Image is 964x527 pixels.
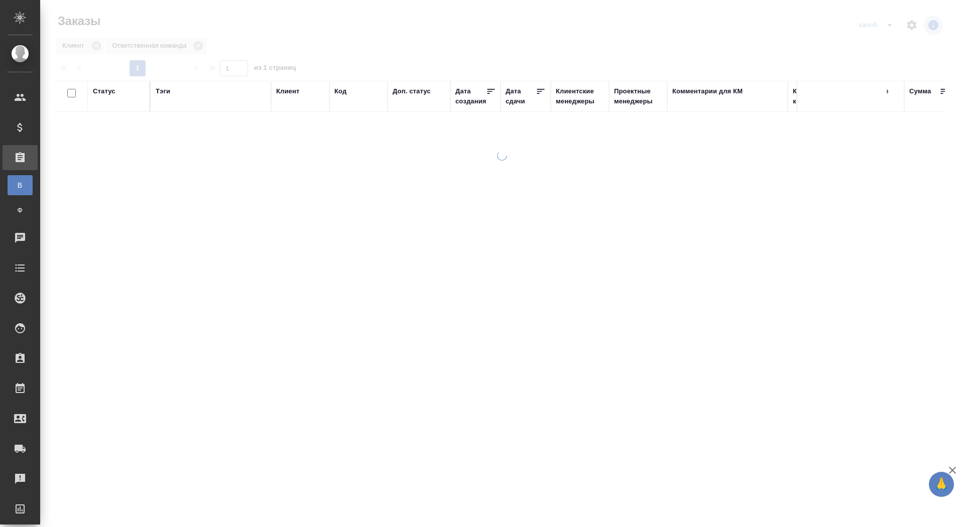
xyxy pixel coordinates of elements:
[614,86,662,106] div: Проектные менеджеры
[156,86,170,96] div: Тэги
[13,180,28,190] span: В
[506,86,536,106] div: Дата сдачи
[929,472,954,497] button: 🙏
[793,86,841,106] div: Контрагент клиента
[8,200,33,220] a: Ф
[672,86,743,96] div: Комментарии для КМ
[556,86,604,106] div: Клиентские менеджеры
[13,205,28,215] span: Ф
[909,86,931,96] div: Сумма
[933,474,950,495] span: 🙏
[334,86,346,96] div: Код
[93,86,115,96] div: Статус
[455,86,486,106] div: Дата создания
[393,86,431,96] div: Доп. статус
[8,175,33,195] a: В
[276,86,299,96] div: Клиент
